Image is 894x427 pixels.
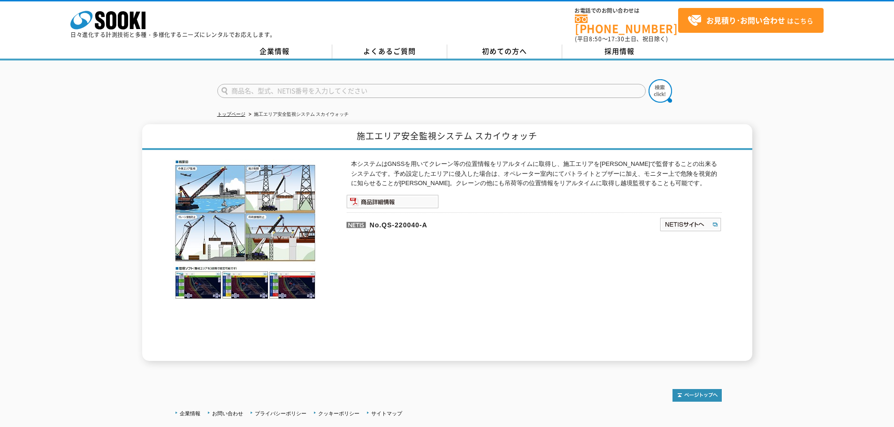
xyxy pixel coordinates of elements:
[608,35,625,43] span: 17:30
[659,217,722,232] img: NETISサイトへ
[562,45,677,59] a: 採用情報
[332,45,447,59] a: よくあるご質問
[649,79,672,103] img: btn_search.png
[351,159,722,188] p: 本システムはGNSSを用いてクレーン等の位置情報をリアルタイムに取得し、施工エリアを[PERSON_NAME]で監督することの出来るシステムです。予め設定したエリアに侵入した場合は、オペレーター...
[247,110,349,120] li: 施工エリア安全監視システム スカイウォッチ
[70,32,276,37] p: 日々進化する計測技術と多種・多様化するニーズにレンタルでお応えします。
[255,411,306,416] a: プライバシーポリシー
[672,389,722,402] img: トップページへ
[346,195,439,209] img: 商品詳細情報システム
[318,411,359,416] a: クッキーポリシー
[212,411,243,416] a: お問い合わせ
[706,15,785,26] strong: お見積り･お問い合わせ
[346,200,439,207] a: 商品詳細情報システム
[142,124,752,150] h1: 施工エリア安全監視システム スカイウォッチ
[371,411,402,416] a: サイトマップ
[575,35,668,43] span: (平日 ～ 土日、祝日除く)
[575,8,678,14] span: お電話でのお問い合わせは
[575,15,678,34] a: [PHONE_NUMBER]
[482,46,527,56] span: 初めての方へ
[180,411,200,416] a: 企業情報
[589,35,602,43] span: 8:50
[447,45,562,59] a: 初めての方へ
[346,212,569,235] p: No.QS-220040-A
[688,14,813,28] span: はこちら
[217,112,245,117] a: トップページ
[678,8,824,33] a: お見積り･お問い合わせはこちら
[217,84,646,98] input: 商品名、型式、NETIS番号を入力してください
[217,45,332,59] a: 企業情報
[173,159,318,300] img: 施工エリア安全監視システム スカイウォッチ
